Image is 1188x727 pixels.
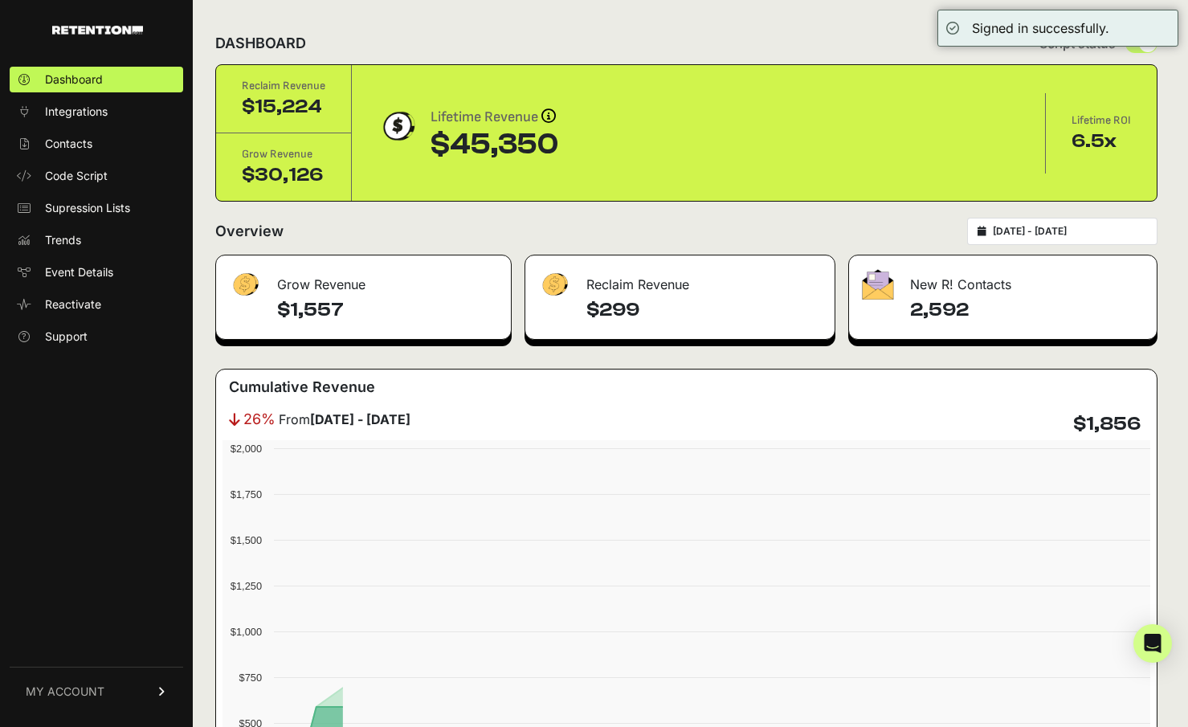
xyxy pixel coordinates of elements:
img: fa-envelope-19ae18322b30453b285274b1b8af3d052b27d846a4fbe8435d1a52b978f639a2.png [862,269,894,300]
h3: Cumulative Revenue [229,376,375,398]
a: Trends [10,227,183,253]
a: MY ACCOUNT [10,667,183,716]
div: Signed in successfully. [972,18,1109,38]
a: Contacts [10,131,183,157]
div: New R! Contacts [849,255,1157,304]
div: 6.5x [1072,129,1131,154]
span: From [279,410,410,429]
img: fa-dollar-13500eef13a19c4ab2b9ed9ad552e47b0d9fc28b02b83b90ba0e00f96d6372e9.png [229,269,261,300]
a: Supression Lists [10,195,183,221]
span: Trends [45,232,81,248]
span: Dashboard [45,71,103,88]
a: Code Script [10,163,183,189]
text: $750 [239,672,262,684]
div: Open Intercom Messenger [1133,624,1172,663]
a: Integrations [10,99,183,125]
img: dollar-coin-05c43ed7efb7bc0c12610022525b4bbbb207c7efeef5aecc26f025e68dcafac9.png [378,106,418,146]
h4: $1,557 [277,297,498,323]
a: Dashboard [10,67,183,92]
h4: 2,592 [910,297,1144,323]
div: Reclaim Revenue [525,255,835,304]
a: Reactivate [10,292,183,317]
h4: $299 [586,297,822,323]
span: Reactivate [45,296,101,312]
div: Lifetime Revenue [431,106,558,129]
span: MY ACCOUNT [26,684,104,700]
div: $45,350 [431,129,558,161]
span: Supression Lists [45,200,130,216]
img: Retention.com [52,26,143,35]
text: $1,750 [231,488,262,500]
div: Reclaim Revenue [242,78,325,94]
span: Support [45,329,88,345]
text: $1,250 [231,580,262,592]
span: Code Script [45,168,108,184]
strong: [DATE] - [DATE] [310,411,410,427]
span: Event Details [45,264,113,280]
div: Lifetime ROI [1072,112,1131,129]
text: $1,500 [231,534,262,546]
a: Event Details [10,259,183,285]
text: $2,000 [231,443,262,455]
h2: Overview [215,220,284,243]
div: Grow Revenue [242,146,325,162]
h2: DASHBOARD [215,32,306,55]
a: Support [10,324,183,349]
div: $15,224 [242,94,325,120]
span: Integrations [45,104,108,120]
span: 26% [243,408,276,431]
img: fa-dollar-13500eef13a19c4ab2b9ed9ad552e47b0d9fc28b02b83b90ba0e00f96d6372e9.png [538,269,570,300]
text: $1,000 [231,626,262,638]
span: Contacts [45,136,92,152]
h4: $1,856 [1073,411,1141,437]
div: $30,126 [242,162,325,188]
div: Grow Revenue [216,255,511,304]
